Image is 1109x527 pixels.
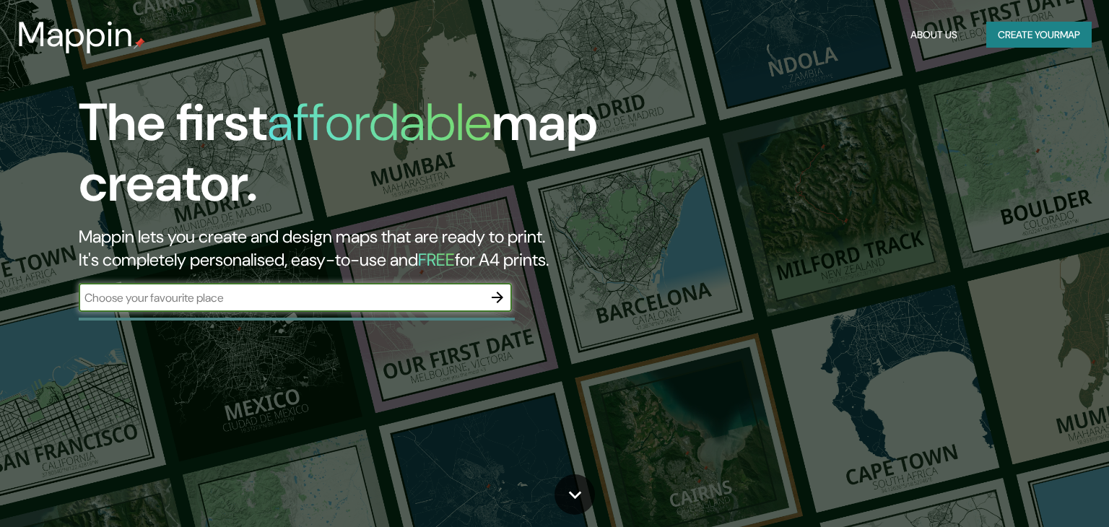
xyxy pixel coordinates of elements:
[79,225,633,271] h2: Mappin lets you create and design maps that are ready to print. It's completely personalised, eas...
[79,289,483,306] input: Choose your favourite place
[905,22,963,48] button: About Us
[134,38,145,49] img: mappin-pin
[418,248,455,271] h5: FREE
[17,14,134,55] h3: Mappin
[986,22,1092,48] button: Create yourmap
[79,92,633,225] h1: The first map creator.
[267,89,492,156] h1: affordable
